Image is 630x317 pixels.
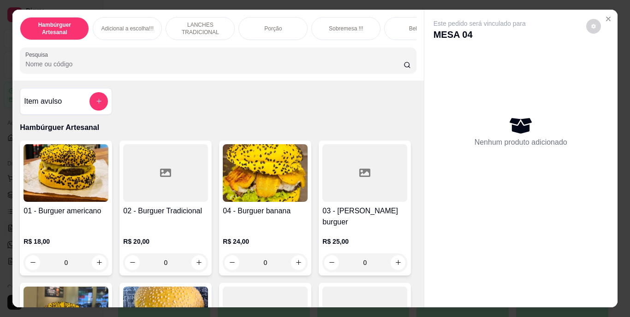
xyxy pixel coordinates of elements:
button: decrease-product-quantity [25,255,40,270]
p: Bebidas [409,25,429,32]
p: R$ 25,00 [322,237,407,246]
button: increase-product-quantity [391,255,405,270]
h4: 04 - Burguer banana [223,205,308,217]
p: Adicional a escolha!!! [101,25,154,32]
button: increase-product-quantity [291,255,306,270]
p: R$ 18,00 [24,237,108,246]
button: decrease-product-quantity [586,19,601,34]
label: Pesquisa [25,51,51,59]
h4: Item avulso [24,96,62,107]
button: decrease-product-quantity [324,255,339,270]
input: Pesquisa [25,59,404,69]
h4: 01 - Burguer americano [24,205,108,217]
p: Este pedido será vinculado para [434,19,526,28]
p: Nenhum produto adicionado [475,137,567,148]
p: Porção [264,25,282,32]
button: decrease-product-quantity [225,255,239,270]
h4: 03 - [PERSON_NAME] burguer [322,205,407,228]
button: increase-product-quantity [191,255,206,270]
h4: 02 - Burguer Tradicional [123,205,208,217]
p: LANCHES TRADICIONAL [173,21,227,36]
img: product-image [24,144,108,202]
p: Sobremesa !!! [329,25,363,32]
p: R$ 20,00 [123,237,208,246]
p: MESA 04 [434,28,526,41]
p: Hambúrguer Artesanal [20,122,416,133]
button: increase-product-quantity [92,255,107,270]
p: Hambúrguer Artesanal [28,21,81,36]
button: Close [601,12,616,26]
button: decrease-product-quantity [125,255,140,270]
img: product-image [223,144,308,202]
button: add-separate-item [89,92,108,111]
p: R$ 24,00 [223,237,308,246]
